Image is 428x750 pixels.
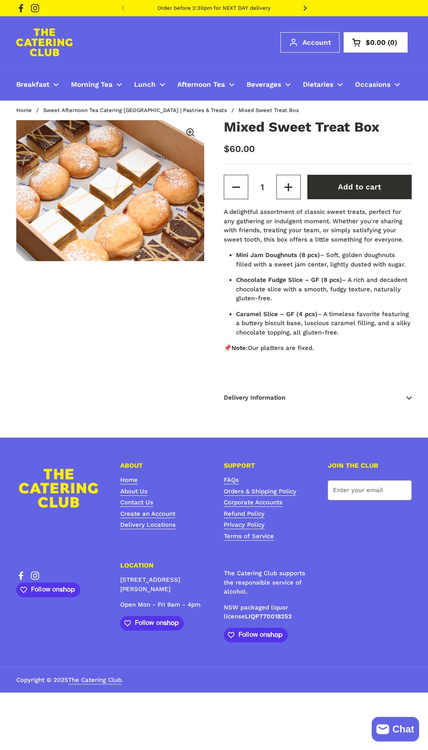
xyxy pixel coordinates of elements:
a: FAQs [224,476,239,484]
a: Dietaries [297,75,349,94]
a: Sweet Afternoon Tea Catering [GEOGRAPHIC_DATA] | Pastries & Treats [43,107,227,113]
a: Refund Policy [224,510,265,518]
strong: LIQP770018252 [245,613,292,620]
span: Lunch [134,80,156,90]
button: Increase quantity [276,175,301,199]
span: / [36,108,39,113]
h4: LOCATION [120,562,205,569]
span: / [232,108,234,113]
span: $60.00 [224,143,255,154]
a: Privacy Policy [224,521,265,529]
p: – A rich and decadent chocolate slice with a smooth, fudgy texture, naturally gluten-free. [236,275,412,303]
a: Breakfast [10,75,65,94]
a: Home [16,107,32,113]
a: Home [120,476,138,484]
h1: Mixed Sweet Treat Box [224,120,412,134]
button: Submit [391,480,412,500]
span: Delivery Information [224,385,412,410]
a: Beverages [240,75,297,94]
span: Afternoon Tea [177,80,225,90]
span: Beverages [247,80,281,90]
span: $0.00 [366,39,386,46]
a: Contact Us [120,499,153,507]
inbox-online-store-chat: Shopify online store chat [369,717,421,743]
img: The Catering Club [16,29,73,56]
span: Occasions [355,80,390,90]
span: Dietaries [303,80,333,90]
a: The Catering Club [68,676,121,684]
p: A delightful assortment of classic sweet treats, perfect for any gathering or indulgent moment. W... [224,207,412,244]
a: Morning Tea [65,75,128,94]
a: Create an Account [120,510,175,518]
p: 📌 Our platters are fixed. [224,343,412,353]
p: NSW packaged liquor license [224,603,308,621]
a: Orders & Shipping Policy [224,488,296,496]
p: [STREET_ADDRESS][PERSON_NAME] [120,575,205,594]
nav: breadcrumbs [16,108,307,113]
button: Add to cart [307,175,412,199]
strong: Chocolate Fudge Slice – GF (8 pcs) [236,276,342,284]
a: Account [280,32,340,53]
button: Decrease quantity [224,175,248,199]
a: Occasions [349,75,406,94]
p: – A timeless favorite featuring a buttery biscuit base, luscious caramel filling, and a silky cho... [236,310,412,337]
a: Delivery Locations [120,521,176,529]
h4: SUPPORT [224,462,308,469]
p: Open Mon - Fri 9am - 4pm [120,600,205,609]
a: Lunch [128,75,171,94]
span: 0 [386,39,399,46]
img: Mixed Sweet Treat Box [16,120,204,261]
h4: JOIN THE CLUB [328,462,412,469]
a: Terms of Service [224,532,274,541]
strong: Note: [232,344,248,352]
a: Order before 2:30pm for NEXT DAY delivery [157,5,271,11]
strong: Caramel Slice – GF (4 pcs) [236,310,318,318]
a: Afternoon Tea [171,75,240,94]
p: – Soft, golden doughnuts filled with a sweet jam center, lightly dusted with sugar. [236,251,412,269]
h4: ABOUT [120,462,205,469]
strong: Mini Jam Doughnuts (8 pcs) [236,251,320,259]
span: Copyright © 2025 . [16,675,123,685]
p: The Catering Club supports the responsible service of alcohol. [224,569,308,596]
a: Corporate Accounts [224,499,282,507]
span: Add to cart [338,183,381,191]
span: Morning Tea [71,80,113,90]
input: Enter your email [328,480,412,500]
span: Breakfast [16,80,49,90]
a: About Us [120,488,148,496]
span: Mixed Sweet Treat Box [238,108,299,113]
